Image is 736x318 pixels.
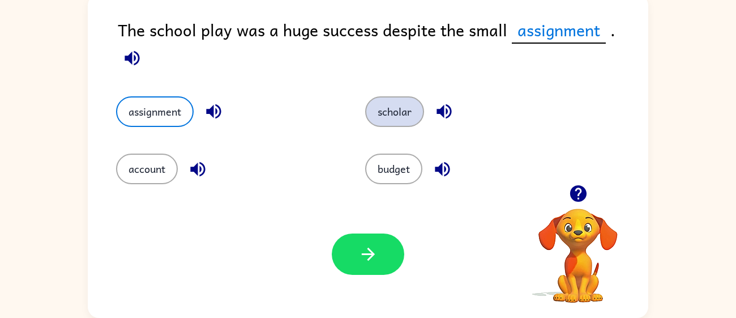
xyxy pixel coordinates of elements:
button: account [116,154,178,184]
div: The school play was a huge success despite the small . [118,17,648,74]
button: scholar [365,96,424,127]
button: assignment [116,96,194,127]
button: budget [365,154,422,184]
span: assignment [512,17,606,44]
video: Your browser must support playing .mp4 files to use Literably. Please try using another browser. [521,191,635,304]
